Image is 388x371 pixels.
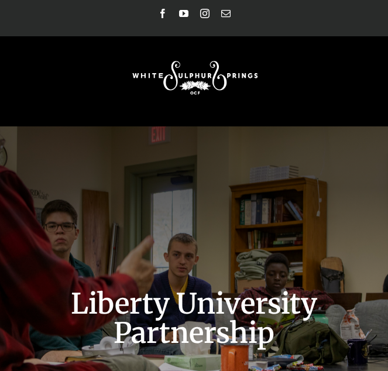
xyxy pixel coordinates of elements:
[200,9,210,18] a: Instagram
[71,286,317,351] span: Liberty University Partnership
[179,9,188,18] a: YouTube
[158,9,167,18] a: Facebook
[221,9,231,18] a: Email
[127,48,262,103] img: White Sulphur Springs Logo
